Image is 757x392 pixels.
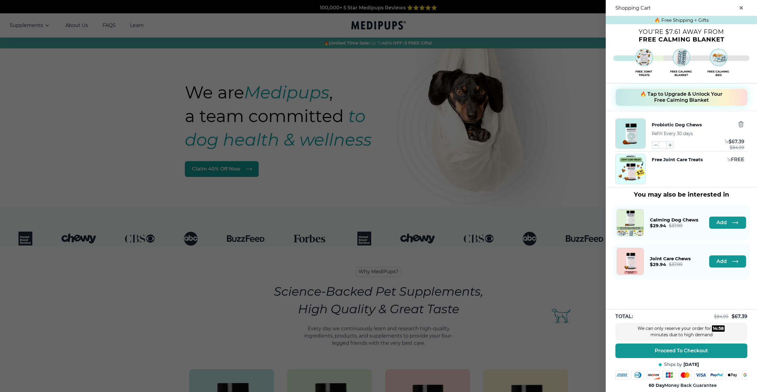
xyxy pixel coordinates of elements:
[716,258,727,264] span: Add
[712,325,725,332] div: :
[716,220,727,226] span: Add
[710,370,723,380] img: paypal
[615,5,651,11] h3: Shopping Cart
[639,36,724,43] span: Free Calming Blanket
[732,314,747,319] span: $ 67.39
[636,325,727,338] div: We can only reserve your order for minutes due to high demand
[730,145,744,150] span: $ 84.99
[615,344,747,358] button: Proceed To Checkout
[726,370,739,380] img: apple
[650,261,666,267] span: $ 29.94
[725,139,729,145] span: 1 x
[694,370,707,380] img: visa
[669,223,683,228] span: $ 37.99
[654,17,709,23] span: 🔥 Free Shipping + Gifts
[652,156,703,163] button: Free Joint Care Treats
[615,88,747,106] button: 🔥 Tap to Upgrade & Unlock Your Free Calming Blanket
[669,262,683,267] span: $ 37.99
[652,131,693,136] span: Refill Every 30 days
[735,2,747,14] button: close-cart
[613,47,749,78] img: Free shipping
[617,209,644,236] img: Calming Dog Chews
[679,370,692,380] img: mastercard
[709,255,746,267] button: Add
[709,217,746,229] button: Add
[647,370,660,380] img: discover
[615,370,629,380] img: amex
[713,325,717,332] div: 14
[631,370,644,380] img: diners-club
[731,157,744,162] span: FREE
[606,30,757,33] p: You're $7.61 away from
[650,256,691,267] a: Joint Care Chews$29.94$37.99
[640,91,723,103] span: 🔥 Tap to Upgrade & Unlock Your Free Calming Blanket
[663,370,676,380] img: jcb
[650,223,666,228] span: $ 29.94
[714,314,729,319] span: $ 84.99
[664,362,682,367] span: Ships by
[617,248,644,275] img: Joint Care Chews
[742,370,755,380] img: google
[727,157,731,162] span: 1 x
[683,362,699,367] span: [DATE]
[613,191,750,198] h3: You may also be interested in
[650,256,691,261] span: Joint Care Chews
[649,383,717,388] span: Money Back Guarantee
[652,121,702,129] button: Probiotic Dog Chews
[729,139,744,145] span: $ 67.39
[655,348,708,354] span: Proceed To Checkout
[649,383,664,388] strong: 60 Day
[616,154,645,184] img: Free Joint Care Treats
[650,217,698,228] a: Calming Dog Chews$29.94$37.99
[650,217,698,223] span: Calming Dog Chews
[615,313,633,320] span: TOTAL:
[616,119,645,148] img: Probiotic Dog Chews
[719,325,724,332] div: 58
